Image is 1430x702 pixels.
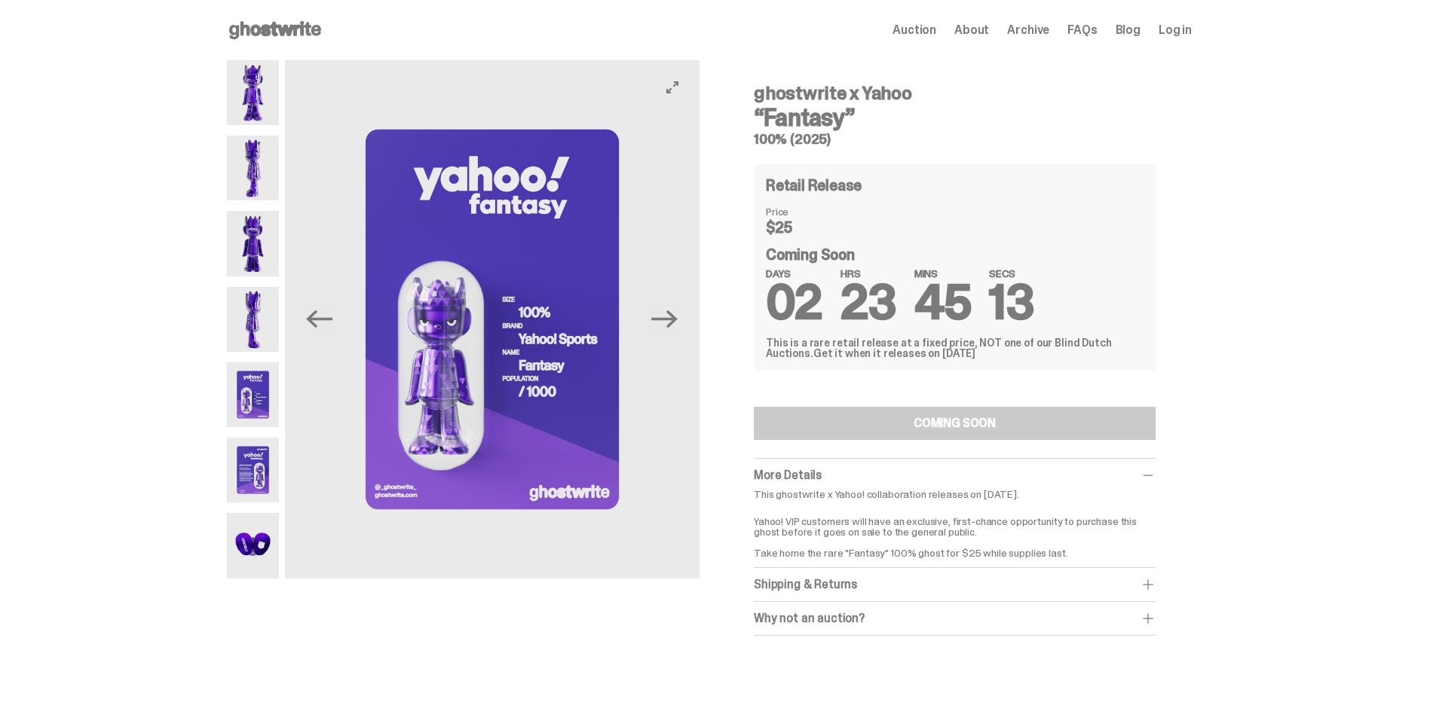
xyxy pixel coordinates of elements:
[1116,24,1141,36] a: Blog
[766,220,841,235] dd: $25
[303,303,336,336] button: Previous
[754,467,822,483] span: More Details
[227,136,279,200] img: Yahoo-HG---2.png
[1159,24,1192,36] a: Log in
[813,346,975,360] span: Get it when it releases on [DATE]
[754,611,1156,626] div: Why not an auction?
[989,271,1033,334] span: 13
[754,105,1156,130] h3: “Fantasy”
[227,438,279,502] img: Yahoo-HG---6.png
[754,84,1156,102] h4: ghostwrite x Yahoo
[227,362,279,427] img: Yahoo-HG---5.png
[754,505,1156,558] p: Yahoo! VIP customers will have an exclusive, first-chance opportunity to purchase this ghost befo...
[914,417,996,429] div: COMING SOON
[766,206,841,217] dt: Price
[766,178,862,193] h4: Retail Release
[754,407,1156,440] button: COMING SOON
[1067,24,1097,36] a: FAQs
[227,513,279,578] img: Yahoo-HG---7.png
[841,271,896,334] span: 23
[648,303,681,336] button: Next
[754,577,1156,592] div: Shipping & Returns
[285,60,700,578] img: Yahoo-HG---5.png
[1007,24,1049,36] a: Archive
[754,133,1156,146] h5: 100% (2025)
[227,211,279,276] img: Yahoo-HG---3.png
[989,268,1033,279] span: SECS
[914,268,972,279] span: MINS
[227,287,279,352] img: Yahoo-HG---4.png
[766,268,822,279] span: DAYS
[766,247,1144,319] div: Coming Soon
[663,78,681,96] button: View full-screen
[766,337,1144,359] div: This is a rare retail release at a fixed price, NOT one of our Blind Dutch Auctions.
[766,271,822,334] span: 02
[893,24,936,36] a: Auction
[841,268,896,279] span: HRS
[914,271,972,334] span: 45
[754,489,1156,499] p: This ghostwrite x Yahoo! collaboration releases on [DATE].
[227,60,279,125] img: Yahoo-HG---1.png
[954,24,989,36] a: About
